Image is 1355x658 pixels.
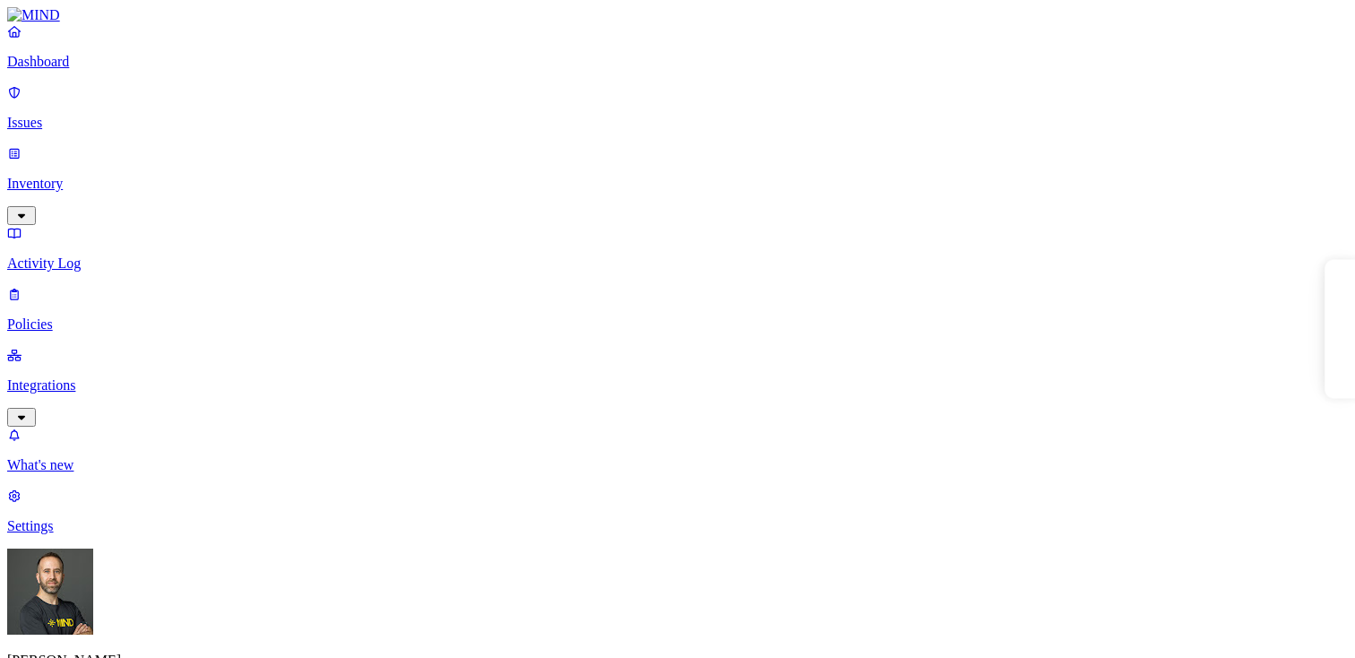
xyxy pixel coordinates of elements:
[7,518,1348,534] p: Settings
[7,316,1348,333] p: Policies
[7,427,1348,473] a: What's new
[7,7,60,23] img: MIND
[7,457,1348,473] p: What's new
[7,176,1348,192] p: Inventory
[7,84,1348,131] a: Issues
[7,115,1348,131] p: Issues
[7,145,1348,222] a: Inventory
[7,549,93,635] img: Tom Mayblum
[7,347,1348,424] a: Integrations
[7,286,1348,333] a: Policies
[7,225,1348,272] a: Activity Log
[7,488,1348,534] a: Settings
[7,7,1348,23] a: MIND
[7,54,1348,70] p: Dashboard
[7,255,1348,272] p: Activity Log
[7,23,1348,70] a: Dashboard
[7,377,1348,394] p: Integrations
